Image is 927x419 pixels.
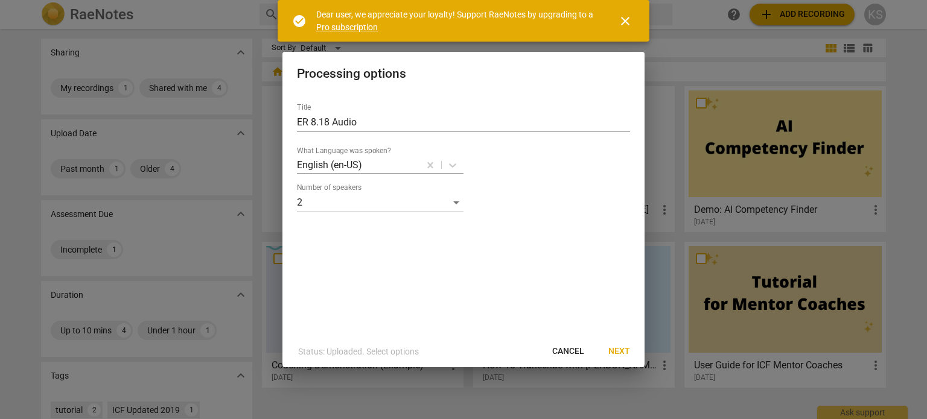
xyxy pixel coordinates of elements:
span: Next [608,345,630,358]
button: Next [599,341,640,362]
label: Title [297,104,311,111]
label: What Language was spoken? [297,147,391,154]
p: English (en-US) [297,158,362,172]
div: 2 [297,193,463,212]
span: Cancel [552,345,584,358]
a: Pro subscription [316,22,378,32]
span: check_circle [292,14,307,28]
span: close [618,14,632,28]
div: Dear user, we appreciate your loyalty! Support RaeNotes by upgrading to a [316,8,596,33]
h2: Processing options [297,66,630,81]
p: Status: Uploaded. Select options [298,345,419,358]
button: Close [611,7,640,36]
label: Number of speakers [297,184,362,191]
button: Cancel [543,341,594,362]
